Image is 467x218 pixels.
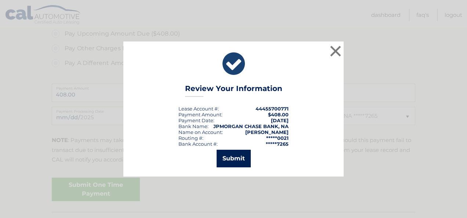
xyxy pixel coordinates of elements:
[178,141,218,147] div: Bank Account #:
[271,117,289,123] span: [DATE]
[178,112,222,117] div: Payment Amount:
[178,129,223,135] div: Name on Account:
[178,117,213,123] span: Payment Date
[178,123,209,129] div: Bank Name:
[245,129,289,135] strong: [PERSON_NAME]
[178,106,219,112] div: Lease Account #:
[256,106,289,112] strong: 44455700771
[213,123,289,129] strong: JPMORGAN CHASE BANK, NA
[178,135,203,141] div: Routing #:
[185,84,282,97] h3: Review Your Information
[178,117,214,123] div: :
[328,44,343,58] button: ×
[217,150,251,167] button: Submit
[268,112,289,117] span: $408.00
